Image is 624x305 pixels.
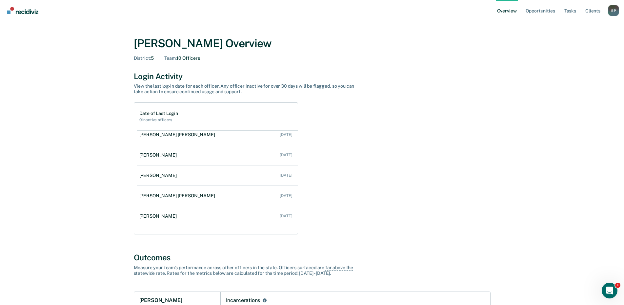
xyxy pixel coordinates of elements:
[139,132,218,138] div: [PERSON_NAME] [PERSON_NAME]
[134,265,353,276] span: far above the statewide rate
[137,207,298,226] a: [PERSON_NAME] [DATE]
[615,283,620,288] span: 1
[134,253,491,262] div: Outcomes
[139,118,178,122] h2: 0 inactive officers
[134,265,363,276] div: Measure your team’s performance across other officer s in the state. Officer s surfaced are . Rat...
[7,7,38,14] img: Recidiviz
[608,5,619,16] div: B P
[139,111,178,116] h1: Date of Last Login
[280,153,292,157] div: [DATE]
[139,297,182,304] h1: [PERSON_NAME]
[137,186,298,205] a: [PERSON_NAME] [PERSON_NAME] [DATE]
[139,173,179,178] div: [PERSON_NAME]
[164,55,176,61] span: Team :
[134,37,491,50] div: [PERSON_NAME] Overview
[139,152,179,158] div: [PERSON_NAME]
[139,213,179,219] div: [PERSON_NAME]
[137,125,298,144] a: [PERSON_NAME] [PERSON_NAME] [DATE]
[134,55,154,61] div: 5
[602,283,617,298] iframe: Intercom live chat
[280,173,292,178] div: [DATE]
[280,193,292,198] div: [DATE]
[137,166,298,185] a: [PERSON_NAME] [DATE]
[134,72,491,81] div: Login Activity
[139,193,218,199] div: [PERSON_NAME] [PERSON_NAME]
[134,55,151,61] span: District :
[608,5,619,16] button: Profile dropdown button
[137,146,298,164] a: [PERSON_NAME] [DATE]
[261,297,268,304] button: Incarcerations
[134,83,363,95] div: View the last log-in date for each officer. Any officer inactive for over 30 days will be flagged...
[280,132,292,137] div: [DATE]
[164,55,200,61] div: 10 Officers
[280,214,292,218] div: [DATE]
[226,297,260,304] div: Incarcerations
